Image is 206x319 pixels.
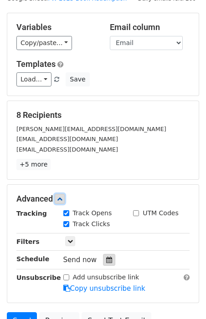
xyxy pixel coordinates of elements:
[73,208,112,218] label: Track Opens
[160,275,206,319] iframe: Chat Widget
[16,126,166,132] small: [PERSON_NAME][EMAIL_ADDRESS][DOMAIN_NAME]
[16,136,118,142] small: [EMAIL_ADDRESS][DOMAIN_NAME]
[16,146,118,153] small: [EMAIL_ADDRESS][DOMAIN_NAME]
[63,284,145,293] a: Copy unsubscribe link
[16,110,190,120] h5: 8 Recipients
[16,72,51,86] a: Load...
[63,256,97,264] span: Send now
[16,36,72,50] a: Copy/paste...
[110,22,190,32] h5: Email column
[73,273,139,282] label: Add unsubscribe link
[16,210,47,217] strong: Tracking
[16,59,56,69] a: Templates
[143,208,178,218] label: UTM Codes
[16,159,51,170] a: +5 more
[16,255,49,263] strong: Schedule
[16,274,61,281] strong: Unsubscribe
[66,72,89,86] button: Save
[16,238,40,245] strong: Filters
[16,194,190,204] h5: Advanced
[73,219,110,229] label: Track Clicks
[16,22,96,32] h5: Variables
